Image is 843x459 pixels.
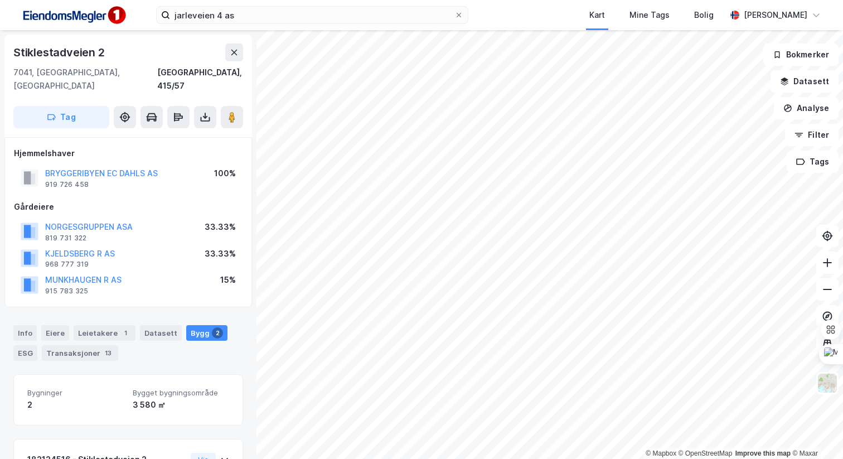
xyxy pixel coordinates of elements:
div: 33.33% [205,247,236,260]
div: 2 [27,398,124,412]
div: Gårdeiere [14,200,243,214]
button: Bokmerker [763,44,839,66]
div: 819 731 322 [45,234,86,243]
div: Mine Tags [629,8,670,22]
div: Bolig [694,8,714,22]
div: 3 580 ㎡ [133,398,229,412]
button: Datasett [771,70,839,93]
a: Mapbox [646,450,676,457]
span: Bygget bygningsområde [133,388,229,398]
div: 2 [212,327,223,339]
div: Eiere [41,325,69,341]
img: Z [817,373,838,394]
div: [GEOGRAPHIC_DATA], 415/57 [157,66,243,93]
iframe: Chat Widget [787,405,843,459]
div: Hjemmelshaver [14,147,243,160]
button: Analyse [774,97,839,119]
div: Kontrollprogram for chat [787,405,843,459]
div: Stiklestadveien 2 [13,44,107,61]
div: Info [13,325,37,341]
div: Leietakere [74,325,135,341]
div: Datasett [140,325,182,341]
div: [PERSON_NAME] [744,8,807,22]
button: Tag [13,106,109,128]
img: F4PB6Px+NJ5v8B7XTbfpPpyloAAAAASUVORK5CYII= [18,3,129,28]
a: Improve this map [735,450,791,457]
div: 1 [120,327,131,339]
div: Bygg [186,325,227,341]
div: 968 777 319 [45,260,89,269]
span: Bygninger [27,388,124,398]
a: OpenStreetMap [679,450,733,457]
div: 13 [103,347,114,359]
div: Transaksjoner [42,345,118,361]
button: Filter [785,124,839,146]
input: Søk på adresse, matrikkel, gårdeiere, leietakere eller personer [170,7,454,23]
div: ESG [13,345,37,361]
button: Tags [787,151,839,173]
div: 33.33% [205,220,236,234]
div: 7041, [GEOGRAPHIC_DATA], [GEOGRAPHIC_DATA] [13,66,157,93]
div: 919 726 458 [45,180,89,189]
div: 15% [220,273,236,287]
div: 100% [214,167,236,180]
div: Kart [589,8,605,22]
div: 915 783 325 [45,287,88,296]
